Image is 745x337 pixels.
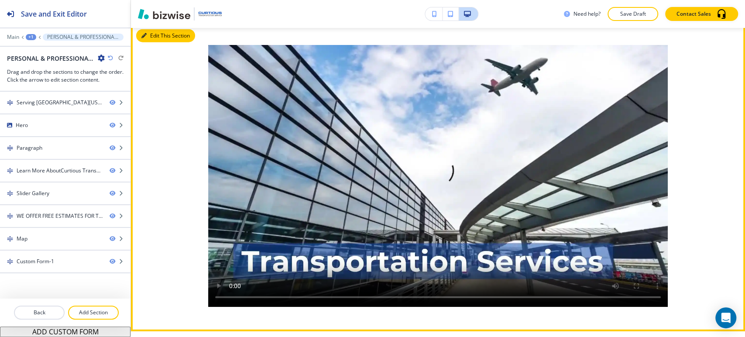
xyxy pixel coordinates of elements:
[17,212,103,220] div: WE OFFER FREE ESTIMATES FOR TRANSPORTATION SERVICES
[21,9,87,19] h2: Save and Exit Editor
[7,34,19,40] button: Main
[26,34,36,40] button: +1
[7,213,13,219] img: Drag
[665,7,738,21] button: Contact Sales
[676,10,711,18] p: Contact Sales
[7,100,13,106] img: Drag
[7,145,13,151] img: Drag
[16,121,28,129] div: Hero
[7,190,13,196] img: Drag
[17,144,42,152] div: Paragraph
[17,167,103,175] div: Learn More AboutCurtious Transportation Service
[608,7,658,21] button: Save Draft
[43,34,124,41] button: PERSONAL & PROFESSIONAL TRANSPORTATION SERVICE
[14,306,65,320] button: Back
[47,34,119,40] p: PERSONAL & PROFESSIONAL TRANSPORTATION SERVICE
[17,189,49,197] div: Slider Gallery
[17,258,54,265] div: Custom Form-1
[715,307,736,328] div: Open Intercom Messenger
[7,168,13,174] img: Drag
[136,29,195,42] button: Edit This Section
[68,306,119,320] button: Add Section
[208,45,668,307] video: Gallery image
[619,10,647,18] p: Save Draft
[7,236,13,242] img: Drag
[573,10,601,18] h3: Need help?
[15,309,64,316] p: Back
[7,68,124,84] h3: Drag and drop the sections to change the order. Click the arrow to edit section content.
[69,309,118,316] p: Add Section
[7,258,13,265] img: Drag
[198,12,222,17] img: Your Logo
[7,54,94,63] h2: PERSONAL & PROFESSIONAL TRANSPORTATION SERVICE
[17,99,103,107] div: Serving Central Pennsylvania
[17,235,27,243] div: Map
[138,9,190,19] img: Bizwise Logo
